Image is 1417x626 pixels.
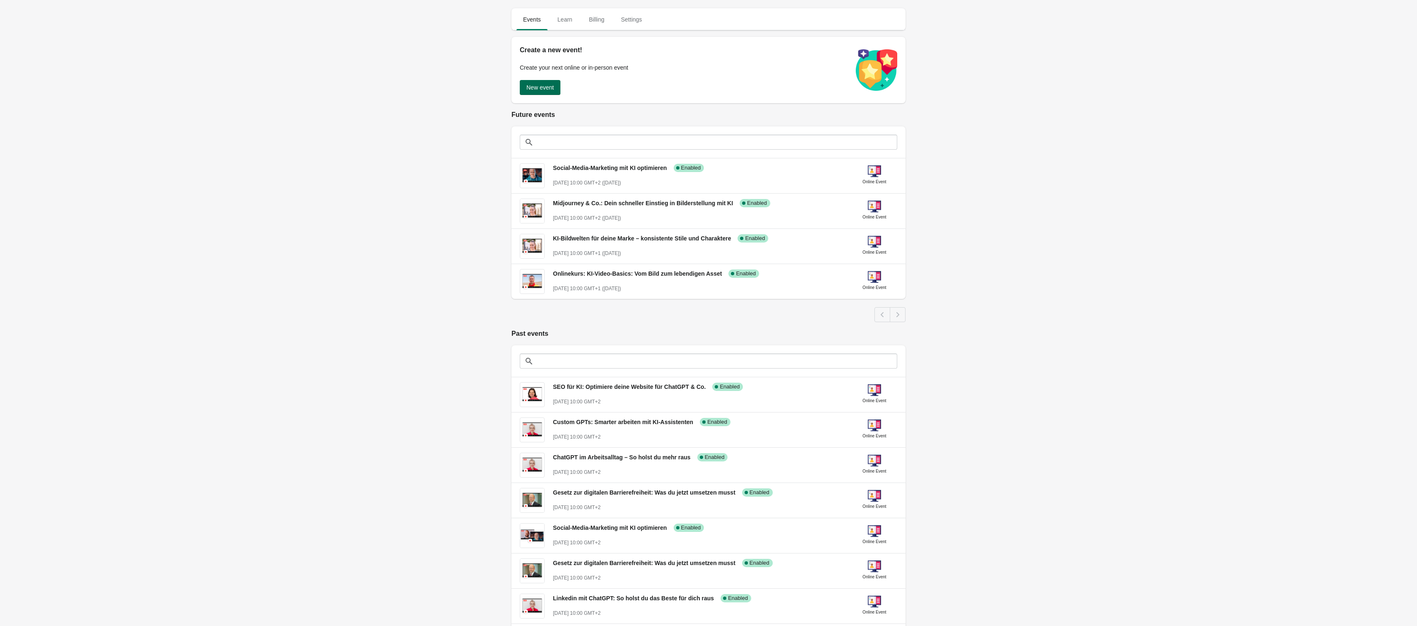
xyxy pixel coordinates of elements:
span: SEO für KI: Optimiere deine Website für ChatGPT & Co. [553,383,706,390]
h2: Past events [511,329,906,339]
span: Enabled [747,200,767,206]
span: Gesetz zur digitalen Barrierefreiheit: Was du jetzt umsetzen musst [553,560,735,566]
span: Enabled [681,524,701,531]
img: online-event-5d64391802a09ceff1f8b055f10f5880.png [868,235,881,248]
img: Social-Media-Marketing mit KI optimieren [520,164,544,188]
span: [DATE] 10:00 GMT+2 [553,469,601,475]
span: Events [516,12,548,27]
span: Enabled [705,454,725,461]
span: New event [526,84,554,91]
img: Social-Media-Marketing mit KI optimieren [520,524,544,548]
span: [DATE] 10:00 GMT+1 ([DATE]) [553,286,621,291]
span: Custom GPTs: Smarter arbeiten mit KI-Assistenten [553,419,693,425]
img: online-event-5d64391802a09ceff1f8b055f10f5880.png [868,419,881,432]
img: SEO für KI: Optimiere deine Website für ChatGPT & Co. [520,383,544,407]
span: KI-Bildwelten für deine Marke – konsistente Stile und Charaktere [553,235,731,242]
span: Enabled [750,489,769,496]
img: online-event-5d64391802a09ceff1f8b055f10f5880.png [868,595,881,608]
img: online-event-5d64391802a09ceff1f8b055f10f5880.png [868,200,881,213]
img: online-event-5d64391802a09ceff1f8b055f10f5880.png [868,383,881,397]
div: Online Event [862,397,886,405]
img: Gesetz zur digitalen Barrierefreiheit: Was du jetzt umsetzen musst [520,559,544,583]
span: [DATE] 10:00 GMT+2 ([DATE]) [553,180,621,186]
p: Create your next online or in-person event [520,63,847,72]
span: [DATE] 10:00 GMT+2 [553,434,601,440]
span: Enabled [745,235,765,242]
span: [DATE] 10:00 GMT+2 [553,610,601,616]
h2: Future events [511,110,906,120]
span: Enabled [728,595,748,602]
img: Gesetz zur digitalen Barrierefreiheit: Was du jetzt umsetzen musst [520,488,544,512]
span: Enabled [681,165,701,171]
div: Online Event [862,608,886,616]
div: Online Event [862,248,886,257]
button: New event [520,80,560,95]
div: Online Event [862,432,886,440]
span: Enabled [750,560,769,566]
span: ChatGPT im Arbeitsalltag – So holst du mehr raus [553,454,691,461]
div: Online Event [862,178,886,186]
span: Learn [551,12,579,27]
img: online-event-5d64391802a09ceff1f8b055f10f5880.png [868,560,881,573]
div: Online Event [862,467,886,476]
span: Billing [582,12,611,27]
img: online-event-5d64391802a09ceff1f8b055f10f5880.png [868,524,881,538]
span: [DATE] 10:00 GMT+2 [553,540,601,546]
img: ChatGPT im Arbeitsalltag – So holst du mehr raus [520,453,544,477]
span: [DATE] 10:00 GMT+2 ([DATE]) [553,215,621,221]
span: [DATE] 10:00 GMT+2 [553,505,601,510]
span: Onlinekurs: KI-Video-Basics: Vom Bild zum lebendigen Asset [553,270,722,277]
h2: Create a new event! [520,45,847,55]
div: Online Event [862,502,886,511]
span: Social-Media-Marketing mit KI optimieren [553,524,667,531]
div: Online Event [862,538,886,546]
img: online-event-5d64391802a09ceff1f8b055f10f5880.png [868,270,881,284]
span: [DATE] 10:00 GMT+2 [553,575,601,581]
img: online-event-5d64391802a09ceff1f8b055f10f5880.png [868,489,881,502]
span: Linkedin mit ChatGPT: So holst du das Beste für dich raus [553,595,714,602]
div: Online Event [862,284,886,292]
span: [DATE] 10:00 GMT+2 [553,399,601,405]
span: Enabled [720,383,740,390]
span: Social-Media-Marketing mit KI optimieren [553,165,667,171]
img: Custom GPTs: Smarter arbeiten mit KI-Assistenten [520,418,544,442]
img: Midjourney & Co.: Dein schneller Einstieg in Bilderstellung mit KI [520,199,544,223]
img: Linkedin mit ChatGPT: So holst du das Beste für dich raus [520,594,544,618]
span: [DATE] 10:00 GMT+1 ([DATE]) [553,250,621,256]
nav: Pagination [874,307,906,322]
div: Online Event [862,213,886,221]
span: Enabled [736,270,756,277]
span: Midjourney & Co.: Dein schneller Einstieg in Bilderstellung mit KI [553,200,733,206]
span: Gesetz zur digitalen Barrierefreiheit: Was du jetzt umsetzen musst [553,489,735,496]
span: Settings [614,12,649,27]
img: online-event-5d64391802a09ceff1f8b055f10f5880.png [868,165,881,178]
img: Onlinekurs: KI-Video-Basics: Vom Bild zum lebendigen Asset [520,269,544,294]
img: online-event-5d64391802a09ceff1f8b055f10f5880.png [868,454,881,467]
span: Enabled [707,419,727,425]
div: Online Event [862,573,886,581]
img: KI-Bildwelten für deine Marke – konsistente Stile und Charaktere [520,234,544,258]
